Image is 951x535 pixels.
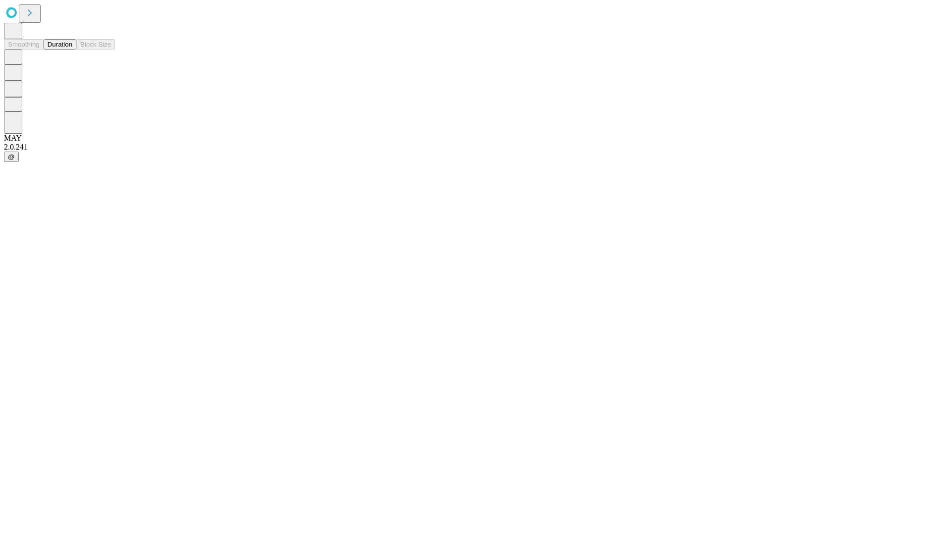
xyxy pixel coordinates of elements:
div: 2.0.241 [4,143,947,152]
button: Block Size [76,39,115,50]
button: Smoothing [4,39,44,50]
div: MAY [4,134,947,143]
button: @ [4,152,19,162]
span: @ [8,153,15,160]
button: Duration [44,39,76,50]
